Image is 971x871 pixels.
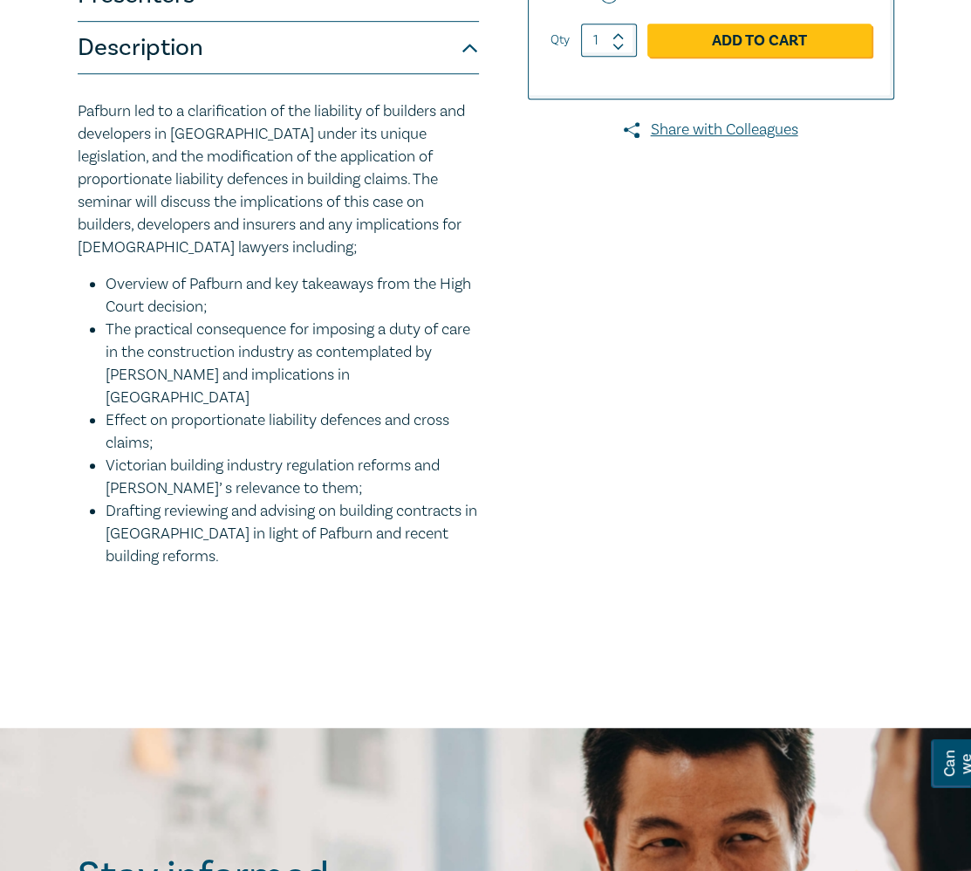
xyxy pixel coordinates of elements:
[78,100,479,259] p: Pafburn led to a clarification of the liability of builders and developers in [GEOGRAPHIC_DATA] u...
[581,24,637,57] input: 1
[106,273,479,319] li: Overview of Pafburn and key takeaways from the High Court decision;
[106,409,479,455] li: Effect on proportionate liability defences and cross claims;
[78,22,479,74] button: Description
[106,455,479,500] li: Victorian building industry regulation reforms and [PERSON_NAME]’ s relevance to them;
[647,24,872,57] a: Add to Cart
[106,500,479,568] li: Drafting reviewing and advising on building contracts in [GEOGRAPHIC_DATA] in light of Pafburn an...
[550,31,570,50] label: Qty
[528,119,894,141] a: Share with Colleagues
[106,319,479,409] li: The practical consequence for imposing a duty of care in the construction industry as contemplate...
